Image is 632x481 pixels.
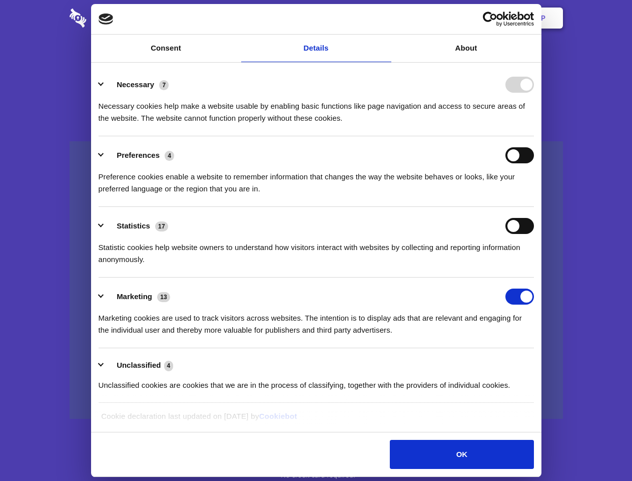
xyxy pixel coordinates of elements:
label: Preferences [117,151,160,159]
button: Necessary (7) [99,77,175,93]
span: 4 [164,361,174,371]
a: Details [241,35,391,62]
h4: Auto-redaction of sensitive data, encrypted data sharing and self-destructing private chats. Shar... [70,91,563,124]
div: Statistic cookies help website owners to understand how visitors interact with websites by collec... [99,234,534,266]
span: 17 [155,221,168,231]
button: Unclassified (4) [99,359,180,372]
a: About [391,35,541,62]
div: Marketing cookies are used to track visitors across websites. The intention is to display ads tha... [99,305,534,336]
span: 13 [157,292,170,302]
button: Statistics (17) [99,218,175,234]
div: Preference cookies enable a website to remember information that changes the way the website beha... [99,163,534,195]
span: 7 [159,80,169,90]
a: Contact [406,3,452,34]
span: 4 [165,151,174,161]
a: Consent [91,35,241,62]
div: Necessary cookies help make a website usable by enabling basic functions like page navigation and... [99,93,534,124]
a: Wistia video thumbnail [70,141,563,419]
button: OK [390,440,533,469]
a: Cookiebot [259,412,297,420]
label: Necessary [117,80,154,89]
h1: Eliminate Slack Data Loss. [70,45,563,81]
iframe: Drift Widget Chat Controller [582,431,620,469]
button: Preferences (4) [99,147,181,163]
img: logo [99,14,114,25]
div: Cookie declaration last updated on [DATE] by [94,410,538,430]
label: Marketing [117,292,152,301]
img: logo-wordmark-white-trans-d4663122ce5f474addd5e946df7df03e33cb6a1c49d2221995e7729f52c070b2.svg [70,9,155,28]
a: Pricing [294,3,337,34]
div: Unclassified cookies are cookies that we are in the process of classifying, together with the pro... [99,372,534,391]
a: Login [454,3,497,34]
a: Usercentrics Cookiebot - opens in a new window [446,12,534,27]
button: Marketing (13) [99,289,177,305]
label: Statistics [117,221,150,230]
